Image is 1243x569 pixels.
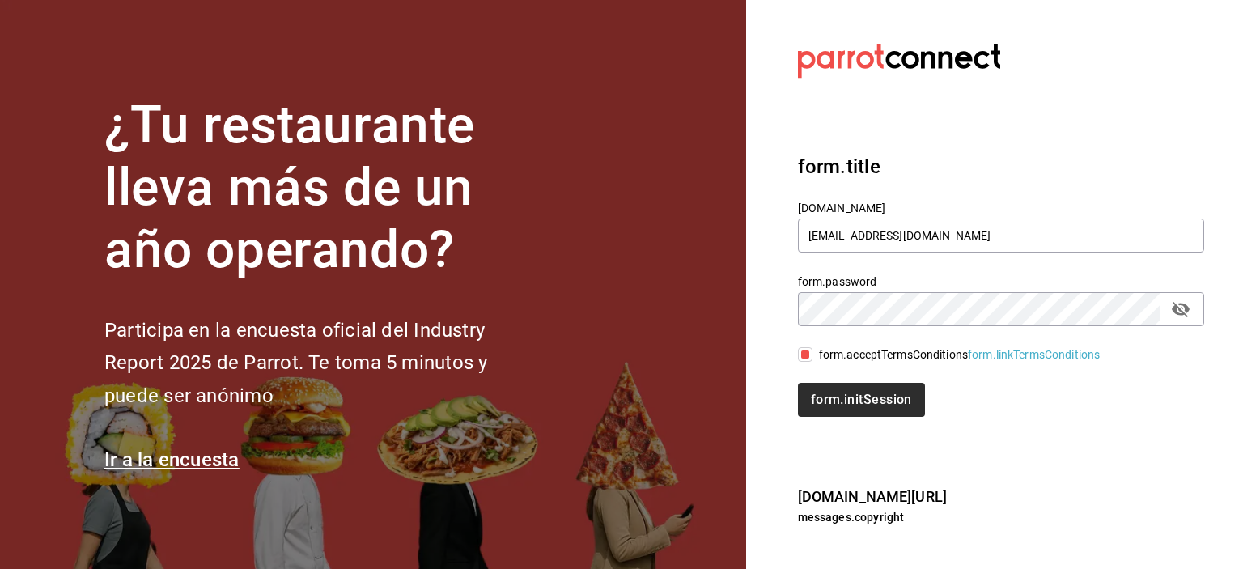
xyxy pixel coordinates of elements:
div: form.acceptTermsConditions [819,346,1101,363]
a: [DOMAIN_NAME][URL] [798,488,947,505]
button: passwordField [1167,295,1194,323]
label: [DOMAIN_NAME] [798,202,1204,214]
h3: form.title [798,152,1204,181]
h1: ¿Tu restaurante lleva más de un año operando? [104,95,541,281]
button: form.initSession [798,383,925,417]
a: form.linkTermsConditions [968,348,1100,361]
h2: Participa en la encuesta oficial del Industry Report 2025 de Parrot. Te toma 5 minutos y puede se... [104,314,541,413]
input: form.placeHolderEmail [798,219,1204,253]
a: Ir a la encuesta [104,448,240,471]
p: messages.copyright [798,509,1204,525]
label: form.password [798,276,1204,287]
